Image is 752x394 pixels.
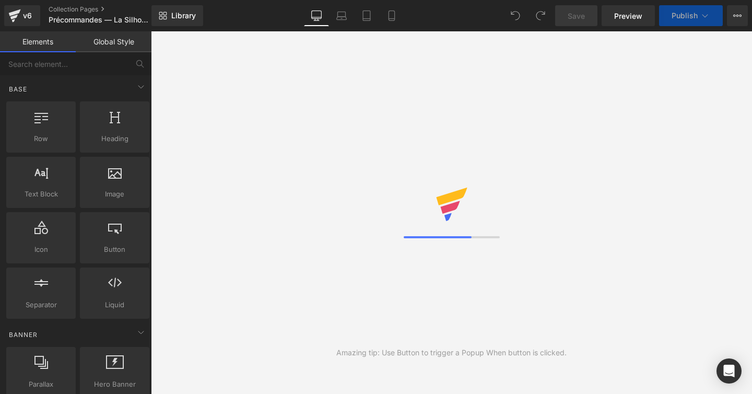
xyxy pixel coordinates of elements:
[171,11,196,20] span: Library
[4,5,40,26] a: v6
[329,5,354,26] a: Laptop
[659,5,723,26] button: Publish
[83,299,146,310] span: Liquid
[336,347,567,358] div: Amazing tip: Use Button to trigger a Popup When button is clicked.
[716,358,742,384] div: Open Intercom Messenger
[379,5,404,26] a: Mobile
[9,133,73,144] span: Row
[83,379,146,390] span: Hero Banner
[49,5,169,14] a: Collection Pages
[8,84,28,94] span: Base
[9,299,73,310] span: Separator
[21,9,34,22] div: v6
[568,10,585,21] span: Save
[8,330,39,340] span: Banner
[304,5,329,26] a: Desktop
[9,244,73,255] span: Icon
[505,5,526,26] button: Undo
[354,5,379,26] a: Tablet
[83,189,146,200] span: Image
[151,5,203,26] a: New Library
[9,189,73,200] span: Text Block
[727,5,748,26] button: More
[530,5,551,26] button: Redo
[614,10,642,21] span: Preview
[602,5,655,26] a: Preview
[49,16,149,24] span: Précommandes — La Silhouette d'Hiver
[83,133,146,144] span: Heading
[76,31,151,52] a: Global Style
[83,244,146,255] span: Button
[9,379,73,390] span: Parallax
[672,11,698,20] span: Publish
